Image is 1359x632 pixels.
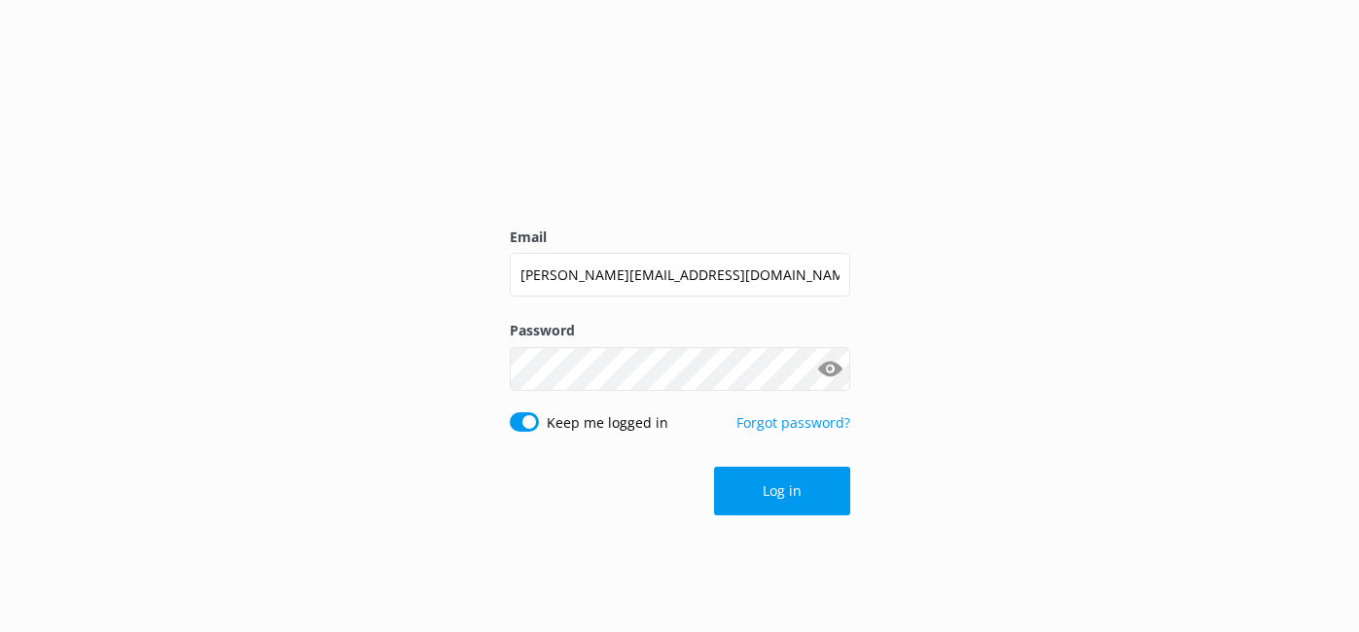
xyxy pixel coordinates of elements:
button: Log in [714,467,850,515]
label: Email [510,227,850,248]
a: Forgot password? [736,413,850,432]
input: user@emailaddress.com [510,253,850,297]
button: Show password [811,349,850,388]
label: Keep me logged in [547,412,668,434]
label: Password [510,320,850,341]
